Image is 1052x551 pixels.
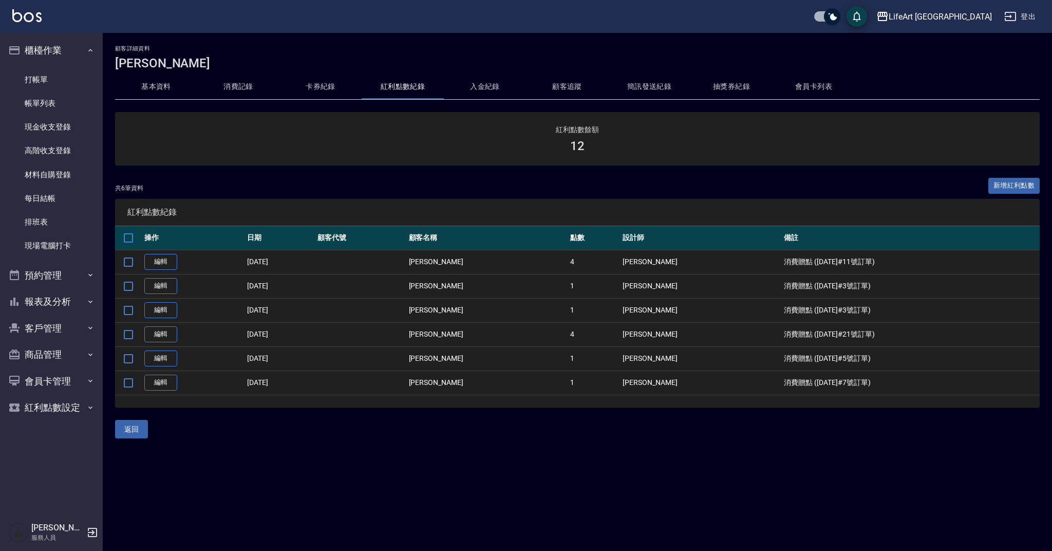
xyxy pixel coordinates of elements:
td: [PERSON_NAME] [406,274,568,298]
button: 櫃檯作業 [4,37,99,64]
a: 每日結帳 [4,187,99,210]
td: 消費贈點 ([DATE]#11號訂單) [781,250,1040,274]
td: [PERSON_NAME] [406,371,568,395]
h2: 顧客詳細資料 [115,45,1040,52]
td: 4 [568,250,620,274]
th: 備註 [781,226,1040,250]
button: 基本資料 [115,75,197,99]
td: 消費贈點 ([DATE]#5號訂單) [781,346,1040,371]
button: 消費記錄 [197,75,279,99]
button: 入金紀錄 [444,75,526,99]
button: 會員卡管理 [4,368,99,395]
td: 消費贈點 ([DATE]#21號訂單) [781,322,1040,346]
td: [PERSON_NAME] [620,298,781,322]
td: [PERSON_NAME] [620,274,781,298]
button: 卡券紀錄 [279,75,362,99]
td: [PERSON_NAME] [406,346,568,371]
a: 編輯 [144,351,177,366]
td: [PERSON_NAME] [620,371,781,395]
button: 預約管理 [4,262,99,289]
td: [PERSON_NAME] [406,322,568,346]
h2: 紅利點數餘額 [127,124,1027,135]
td: [DATE] [245,346,315,371]
td: [DATE] [245,250,315,274]
td: 消費贈點 ([DATE]#3號訂單) [781,298,1040,322]
td: [PERSON_NAME] [406,298,568,322]
td: [DATE] [245,322,315,346]
td: [PERSON_NAME] [620,346,781,371]
button: 簡訊發送紀錄 [608,75,690,99]
th: 日期 [245,226,315,250]
td: [DATE] [245,274,315,298]
th: 點數 [568,226,620,250]
td: 1 [568,371,620,395]
span: 紅利點數紀錄 [127,207,1027,217]
a: 材料自購登錄 [4,163,99,187]
td: [DATE] [245,371,315,395]
a: 打帳單 [4,68,99,91]
td: [PERSON_NAME] [620,322,781,346]
a: 編輯 [144,254,177,270]
button: 紅利點數紀錄 [362,75,444,99]
h3: 12 [570,139,585,153]
button: 抽獎券紀錄 [690,75,773,99]
td: 消費贈點 ([DATE]#3號訂單) [781,274,1040,298]
td: 1 [568,274,620,298]
img: Logo [12,9,42,22]
a: 編輯 [144,302,177,318]
button: 紅利點數設定 [4,394,99,421]
td: 1 [568,298,620,322]
td: 4 [568,322,620,346]
h5: [PERSON_NAME] [31,523,84,533]
th: 顧客名稱 [406,226,568,250]
td: [PERSON_NAME] [620,250,781,274]
img: Person [8,522,29,543]
a: 新增紅利點數 [988,178,1040,194]
button: save [847,6,867,27]
td: 消費贈點 ([DATE]#7號訂單) [781,371,1040,395]
th: 操作 [142,226,245,250]
th: 顧客代號 [315,226,406,250]
button: 報表及分析 [4,288,99,315]
div: LifeArt [GEOGRAPHIC_DATA] [889,10,992,23]
a: 編輯 [144,278,177,294]
button: 商品管理 [4,341,99,368]
button: 顧客追蹤 [526,75,608,99]
a: 高階收支登錄 [4,139,99,162]
a: 編輯 [144,326,177,342]
button: LifeArt [GEOGRAPHIC_DATA] [872,6,996,27]
button: 會員卡列表 [773,75,855,99]
h3: [PERSON_NAME] [115,56,1040,70]
a: 帳單列表 [4,91,99,115]
th: 設計師 [620,226,781,250]
p: 服務人員 [31,533,84,542]
a: 排班表 [4,210,99,234]
a: 現金收支登錄 [4,115,99,139]
button: 登出 [1000,7,1040,26]
td: 1 [568,346,620,371]
td: [PERSON_NAME] [406,250,568,274]
button: 客戶管理 [4,315,99,342]
a: 編輯 [144,375,177,391]
a: 現場電腦打卡 [4,234,99,258]
button: 返回 [115,420,148,439]
td: [DATE] [245,298,315,322]
p: 共 6 筆資料 [115,183,143,193]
